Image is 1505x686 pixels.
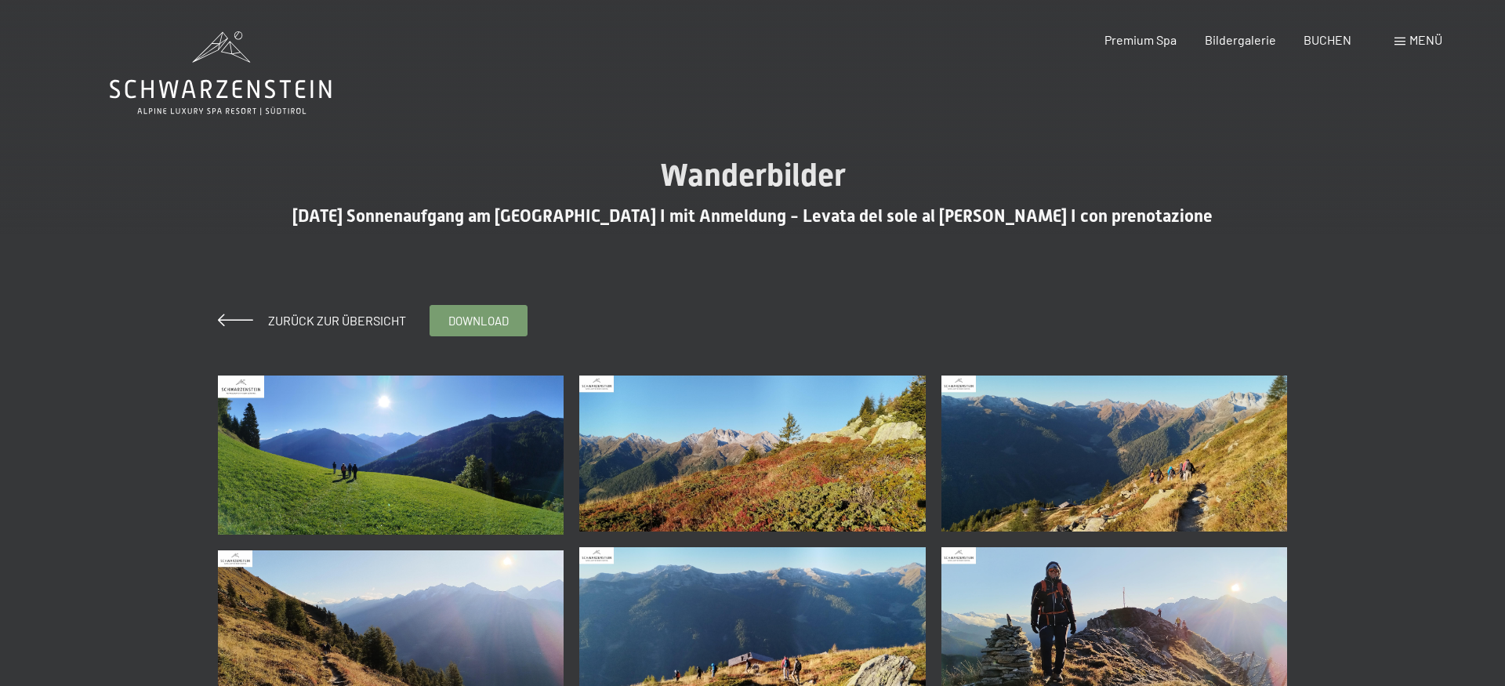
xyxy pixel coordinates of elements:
[937,368,1292,539] a: 02-10-2025
[448,313,509,329] span: download
[1409,32,1442,47] span: Menü
[941,376,1288,532] img: 02-10-2025
[292,206,1213,226] span: [DATE] Sonnenaufgang am [GEOGRAPHIC_DATA] I mit Anmeldung - Levata del sole al [PERSON_NAME] I co...
[218,376,564,534] img: 02-10-2025
[256,313,406,328] span: Zurück zur Übersicht
[218,313,406,328] a: Zurück zur Übersicht
[430,306,527,336] a: download
[214,368,568,542] a: 02-10-2025
[1205,32,1276,47] a: Bildergalerie
[660,157,846,194] span: Wanderbilder
[1304,32,1351,47] a: BUCHEN
[1104,32,1177,47] a: Premium Spa
[575,368,930,539] a: 02-10-2025
[579,376,926,532] img: 02-10-2025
